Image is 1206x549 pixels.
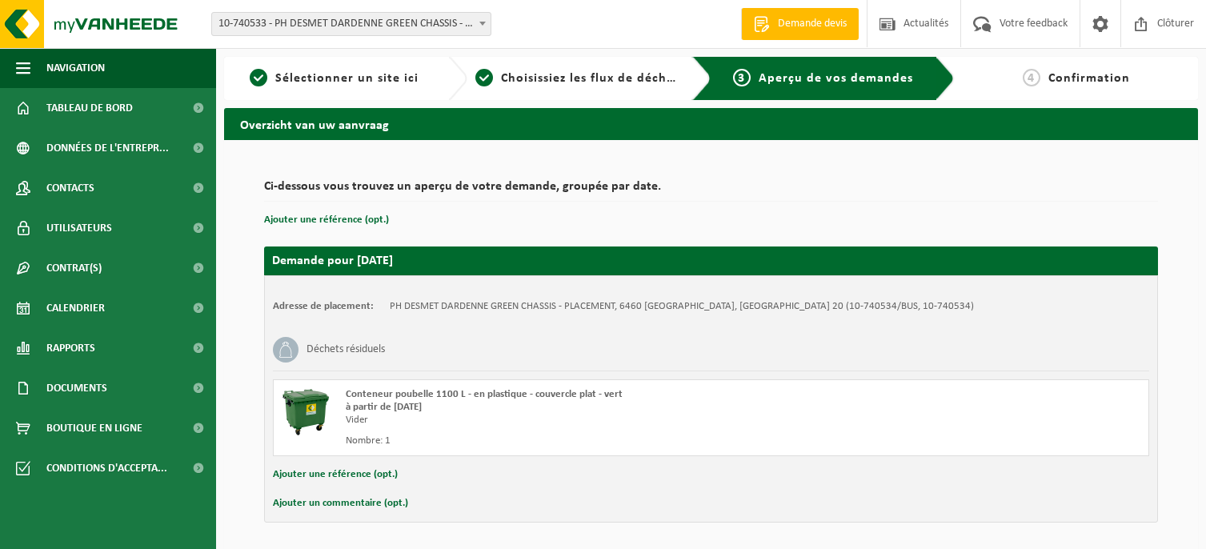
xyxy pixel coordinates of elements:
[264,210,389,230] button: Ajouter une référence (opt.)
[733,69,751,86] span: 3
[273,301,374,311] strong: Adresse de placement:
[390,300,974,313] td: PH DESMET DARDENNE GREEN CHASSIS - PLACEMENT, 6460 [GEOGRAPHIC_DATA], [GEOGRAPHIC_DATA] 20 (10-74...
[46,408,142,448] span: Boutique en ligne
[282,388,330,436] img: WB-1100-HPE-GN-01.png
[264,180,1158,202] h2: Ci-dessous vous trouvez un aperçu de votre demande, groupée par date.
[46,368,107,408] span: Documents
[346,402,422,412] strong: à partir de [DATE]
[774,16,851,32] span: Demande devis
[759,72,913,85] span: Aperçu de vos demandes
[501,72,767,85] span: Choisissiez les flux de déchets et récipients
[211,12,491,36] span: 10-740533 - PH DESMET DARDENNE GREEN CHASSIS - CHIMAY
[272,254,393,267] strong: Demande pour [DATE]
[273,464,398,485] button: Ajouter une référence (opt.)
[232,69,435,88] a: 1Sélectionner un site ici
[273,493,408,514] button: Ajouter un commentaire (opt.)
[307,337,385,363] h3: Déchets résiduels
[46,288,105,328] span: Calendrier
[46,328,95,368] span: Rapports
[741,8,859,40] a: Demande devis
[212,13,491,35] span: 10-740533 - PH DESMET DARDENNE GREEN CHASSIS - CHIMAY
[346,414,775,427] div: Vider
[46,48,105,88] span: Navigation
[46,208,112,248] span: Utilisateurs
[475,69,679,88] a: 2Choisissiez les flux de déchets et récipients
[46,248,102,288] span: Contrat(s)
[346,435,775,447] div: Nombre: 1
[224,108,1198,139] h2: Overzicht van uw aanvraag
[46,88,133,128] span: Tableau de bord
[46,448,167,488] span: Conditions d'accepta...
[250,69,267,86] span: 1
[1023,69,1040,86] span: 4
[475,69,493,86] span: 2
[46,168,94,208] span: Contacts
[1048,72,1130,85] span: Confirmation
[46,128,169,168] span: Données de l'entrepr...
[275,72,419,85] span: Sélectionner un site ici
[346,389,623,399] span: Conteneur poubelle 1100 L - en plastique - couvercle plat - vert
